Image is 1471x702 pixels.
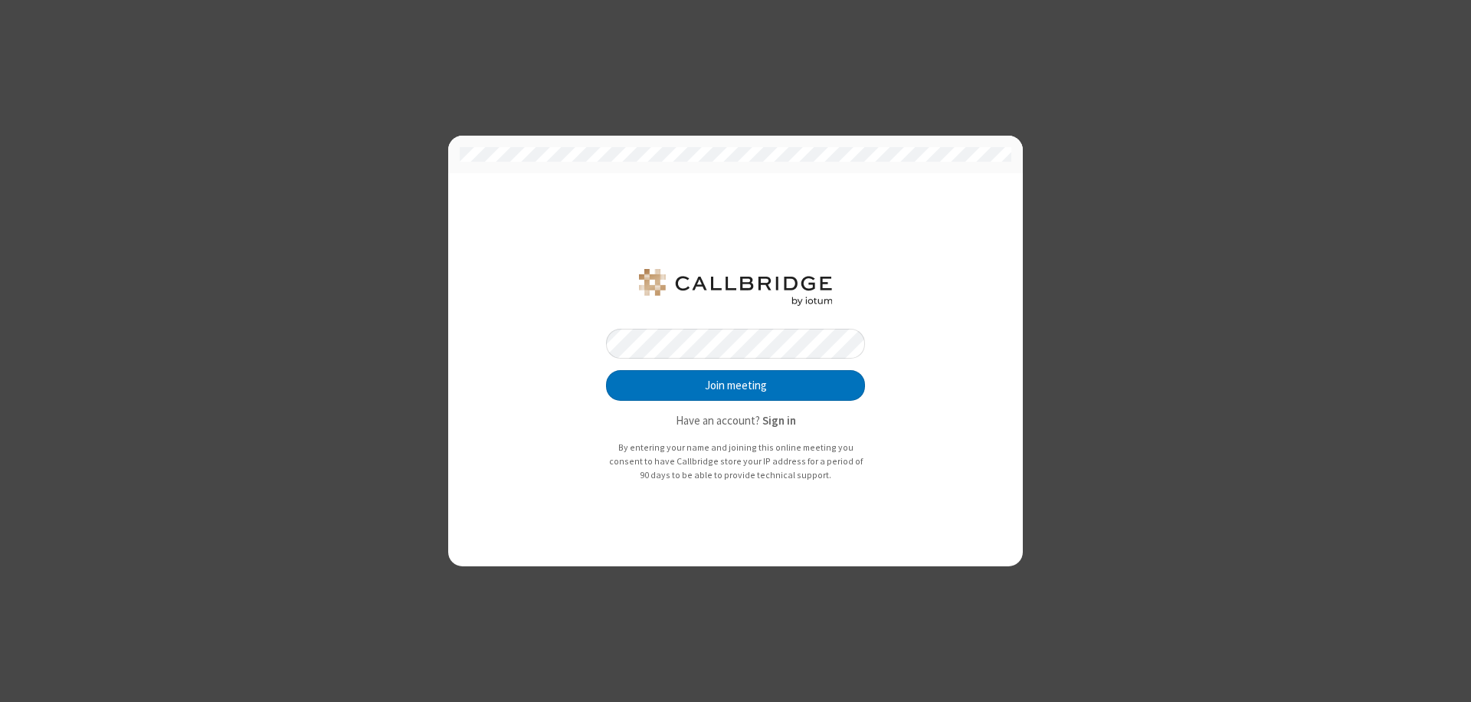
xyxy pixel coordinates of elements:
img: QA Selenium DO NOT DELETE OR CHANGE [636,269,835,306]
p: By entering your name and joining this online meeting you consent to have Callbridge store your I... [606,441,865,481]
button: Join meeting [606,370,865,401]
strong: Sign in [762,413,796,428]
p: Have an account? [606,412,865,430]
button: Sign in [762,412,796,430]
